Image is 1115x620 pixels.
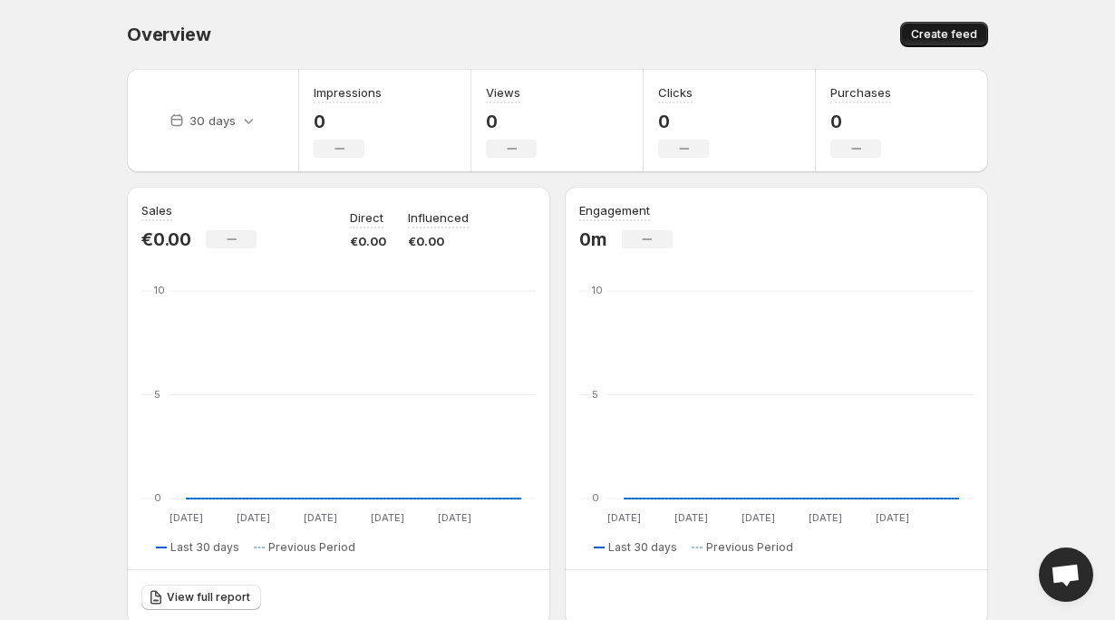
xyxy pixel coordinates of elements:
text: [DATE] [304,511,337,524]
p: 0 [830,111,891,132]
text: 10 [154,284,165,296]
p: 30 days [189,111,236,130]
text: [DATE] [371,511,404,524]
p: 0 [486,111,537,132]
span: Overview [127,24,210,45]
span: Previous Period [268,540,355,555]
span: Previous Period [706,540,793,555]
p: 0 [658,111,709,132]
span: View full report [167,590,250,605]
text: [DATE] [674,511,708,524]
p: Influenced [408,208,469,227]
text: [DATE] [237,511,270,524]
p: 0m [579,228,607,250]
h3: Purchases [830,83,891,102]
text: [DATE] [170,511,203,524]
text: [DATE] [876,511,909,524]
text: [DATE] [742,511,775,524]
h3: Engagement [579,201,650,219]
h3: Clicks [658,83,693,102]
text: [DATE] [438,511,471,524]
h3: Views [486,83,520,102]
h3: Impressions [314,83,382,102]
text: 0 [154,491,161,504]
p: €0.00 [408,232,469,250]
h3: Sales [141,201,172,219]
text: 10 [592,284,603,296]
text: [DATE] [607,511,641,524]
span: Create feed [911,27,977,42]
div: Open chat [1039,547,1093,602]
p: 0 [314,111,382,132]
p: €0.00 [141,228,191,250]
text: 0 [592,491,599,504]
a: View full report [141,585,261,610]
span: Last 30 days [170,540,239,555]
text: [DATE] [809,511,842,524]
text: 5 [154,388,160,401]
p: Direct [350,208,383,227]
button: Create feed [900,22,988,47]
text: 5 [592,388,598,401]
span: Last 30 days [608,540,677,555]
p: €0.00 [350,232,386,250]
